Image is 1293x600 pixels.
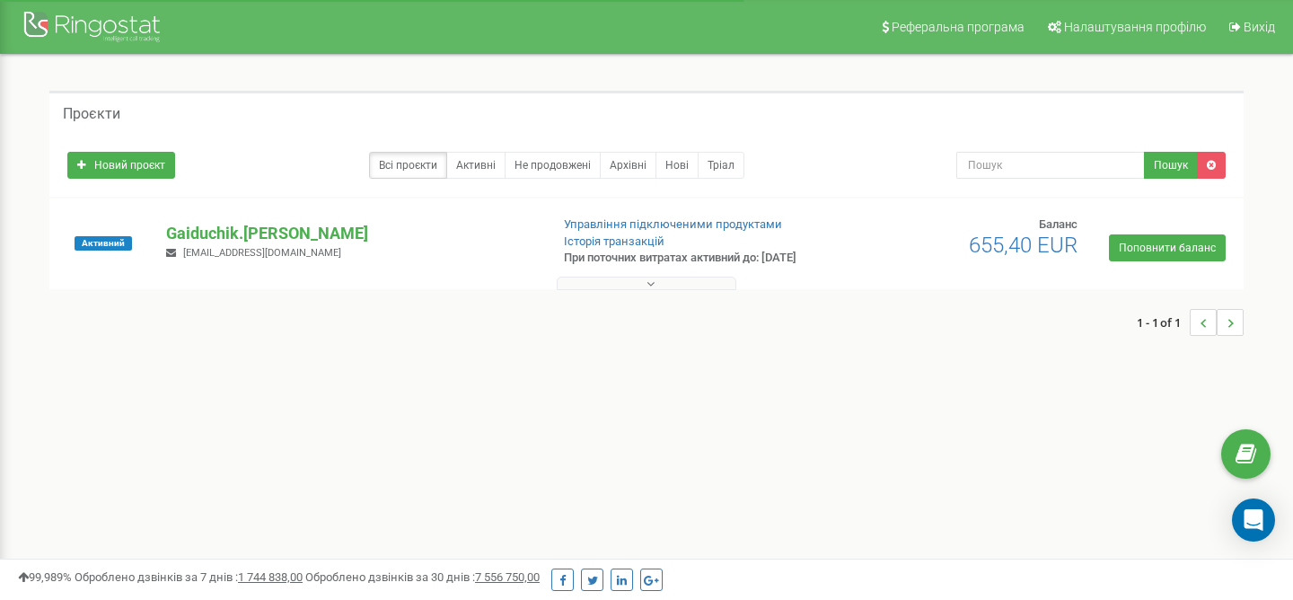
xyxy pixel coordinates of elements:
[1064,20,1206,34] span: Налаштування профілю
[183,247,341,259] span: [EMAIL_ADDRESS][DOMAIN_NAME]
[166,222,534,245] p: Gaiduchik.[PERSON_NAME]
[892,20,1025,34] span: Реферальна програма
[1232,499,1275,542] div: Open Intercom Messenger
[969,233,1077,258] span: 655,40 EUR
[505,152,601,179] a: Не продовжені
[18,570,72,584] span: 99,989%
[564,250,833,267] p: При поточних витратах активний до: [DATE]
[1137,291,1244,354] nav: ...
[600,152,656,179] a: Архівні
[63,106,120,122] h5: Проєкти
[564,217,782,231] a: Управління підключеними продуктами
[1244,20,1275,34] span: Вихід
[956,152,1145,179] input: Пошук
[305,570,540,584] span: Оброблено дзвінків за 30 днів :
[1109,234,1226,261] a: Поповнити баланс
[75,570,303,584] span: Оброблено дзвінків за 7 днів :
[238,570,303,584] u: 1 744 838,00
[475,570,540,584] u: 7 556 750,00
[446,152,506,179] a: Активні
[1039,217,1077,231] span: Баланс
[75,236,132,251] span: Активний
[1144,152,1198,179] button: Пошук
[655,152,699,179] a: Нові
[698,152,744,179] a: Тріал
[369,152,447,179] a: Всі проєкти
[1137,309,1190,336] span: 1 - 1 of 1
[67,152,175,179] a: Новий проєкт
[564,234,664,248] a: Історія транзакцій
